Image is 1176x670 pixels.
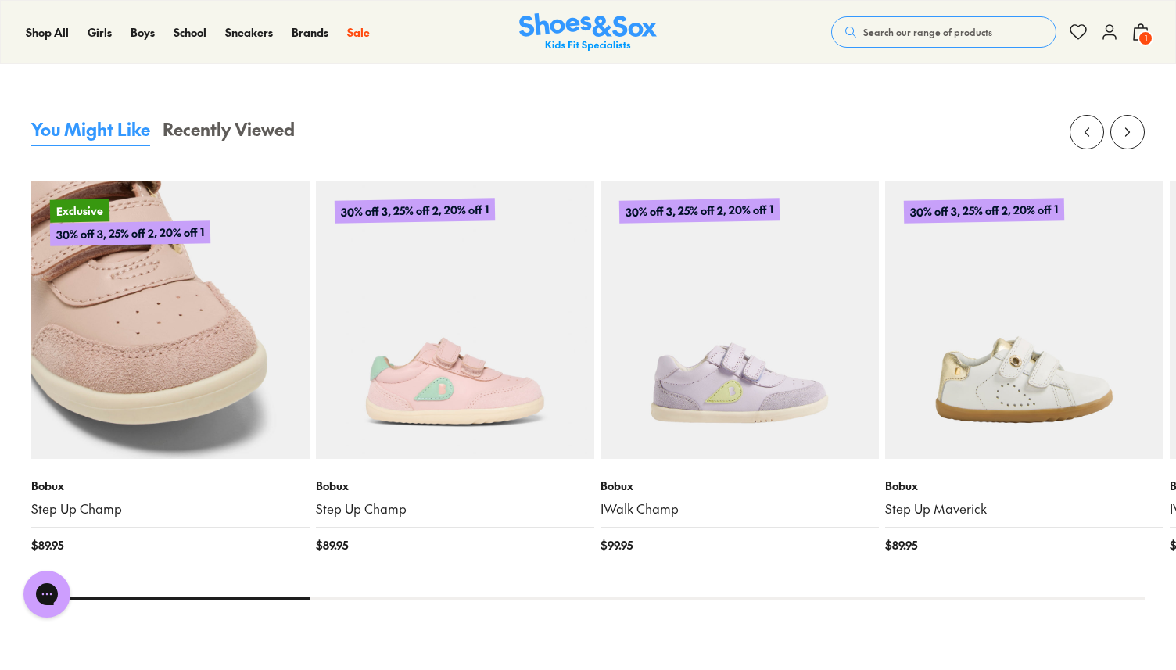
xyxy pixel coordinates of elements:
[335,198,495,224] p: 30% off 3, 25% off 2, 20% off 1
[863,25,992,39] span: Search our range of products
[1138,30,1153,46] span: 1
[1131,15,1150,49] button: 1
[88,24,112,40] span: Girls
[601,537,633,554] span: $ 99.95
[519,13,657,52] img: SNS_Logo_Responsive.svg
[31,181,310,459] a: Exclusive30% off 3, 25% off 2, 20% off 1
[601,500,879,518] a: IWalk Champ
[174,24,206,40] span: School
[316,537,348,554] span: $ 89.95
[31,537,63,554] span: $ 89.95
[316,500,594,518] a: Step Up Champ
[50,222,210,245] p: 30% off 3, 25% off 2, 20% off 1
[601,478,879,494] p: Bobux
[31,116,150,146] button: You Might Like
[831,16,1056,48] button: Search our range of products
[225,24,273,40] span: Sneakers
[347,24,370,40] span: Sale
[885,478,1163,494] p: Bobux
[88,24,112,41] a: Girls
[347,24,370,41] a: Sale
[31,478,310,494] p: Bobux
[174,24,206,41] a: School
[50,199,109,222] p: Exclusive
[131,24,155,40] span: Boys
[292,24,328,41] a: Brands
[16,565,78,623] iframe: Gorgias live chat messenger
[885,500,1163,518] a: Step Up Maverick
[885,537,917,554] span: $ 89.95
[904,198,1064,224] p: 30% off 3, 25% off 2, 20% off 1
[163,116,295,146] button: Recently Viewed
[292,24,328,40] span: Brands
[225,24,273,41] a: Sneakers
[519,13,657,52] a: Shoes & Sox
[316,478,594,494] p: Bobux
[26,24,69,40] span: Shop All
[31,500,310,518] a: Step Up Champ
[131,24,155,41] a: Boys
[26,24,69,41] a: Shop All
[619,198,780,224] p: 30% off 3, 25% off 2, 20% off 1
